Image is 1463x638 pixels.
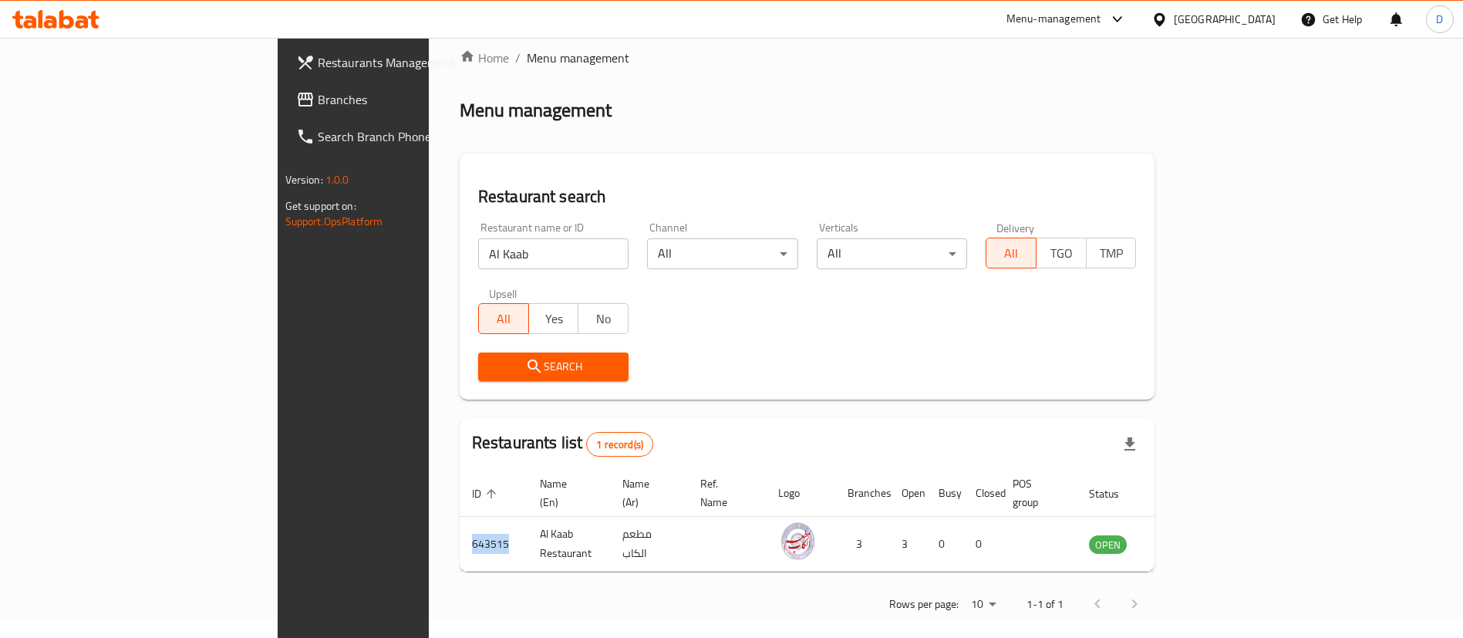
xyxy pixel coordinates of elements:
[700,474,747,511] span: Ref. Name
[285,170,323,190] span: Version:
[284,118,522,155] a: Search Branch Phone
[528,517,610,572] td: Al Kaab Restaurant
[889,470,926,517] th: Open
[460,49,1155,67] nav: breadcrumb
[489,288,517,299] label: Upsell
[963,470,1000,517] th: Closed
[318,53,510,72] span: Restaurants Management
[965,593,1002,616] div: Rows per page:
[835,517,889,572] td: 3
[1111,426,1148,463] div: Export file
[889,517,926,572] td: 3
[285,196,356,216] span: Get support on:
[963,517,1000,572] td: 0
[889,595,959,614] p: Rows per page:
[986,238,1037,268] button: All
[766,470,835,517] th: Logo
[285,211,383,231] a: Support.OpsPlatform
[318,90,510,109] span: Branches
[460,470,1211,572] table: enhanced table
[318,127,510,146] span: Search Branch Phone
[996,222,1035,233] label: Delivery
[1036,238,1087,268] button: TGO
[325,170,349,190] span: 1.0.0
[1006,10,1101,29] div: Menu-management
[993,242,1030,265] span: All
[478,185,1137,208] h2: Restaurant search
[1174,11,1276,28] div: [GEOGRAPHIC_DATA]
[622,474,669,511] span: Name (Ar)
[1089,535,1127,554] div: OPEN
[527,49,629,67] span: Menu management
[587,437,652,452] span: 1 record(s)
[1436,11,1443,28] span: D
[535,308,573,330] span: Yes
[478,353,629,381] button: Search
[610,517,688,572] td: مطعم الكاب
[1086,238,1137,268] button: TMP
[578,303,629,334] button: No
[284,44,522,81] a: Restaurants Management
[528,303,579,334] button: Yes
[1093,242,1131,265] span: TMP
[1089,536,1127,554] span: OPEN
[835,470,889,517] th: Branches
[490,357,616,376] span: Search
[926,470,963,517] th: Busy
[460,98,612,123] h2: Menu management
[284,81,522,118] a: Branches
[647,238,797,269] div: All
[472,484,501,503] span: ID
[778,522,817,560] img: Al Kaab Restaurant
[585,308,622,330] span: No
[540,474,592,511] span: Name (En)
[485,308,523,330] span: All
[1026,595,1064,614] p: 1-1 of 1
[1043,242,1080,265] span: TGO
[478,238,629,269] input: Search for restaurant name or ID..
[472,431,653,457] h2: Restaurants list
[1089,484,1139,503] span: Status
[478,303,529,334] button: All
[926,517,963,572] td: 0
[1013,474,1058,511] span: POS group
[817,238,967,269] div: All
